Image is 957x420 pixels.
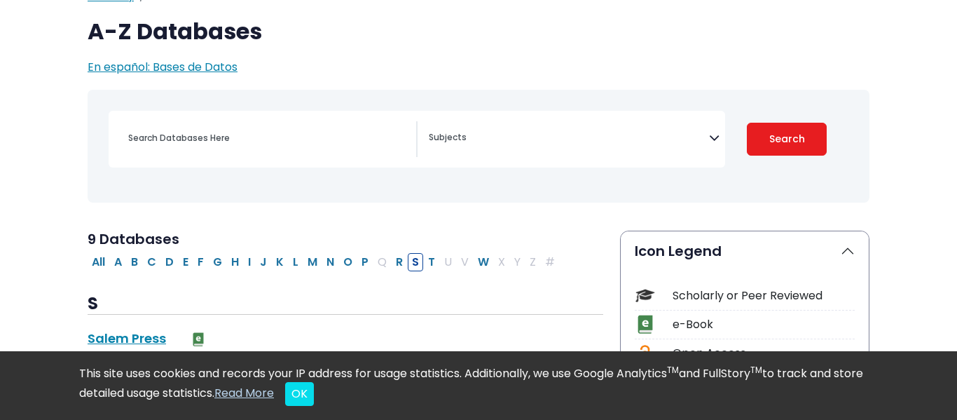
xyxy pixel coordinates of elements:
[110,253,126,271] button: Filter Results A
[127,253,142,271] button: Filter Results B
[88,294,603,315] h3: S
[214,385,274,401] a: Read More
[79,365,878,406] div: This site uses cookies and records your IP address for usage statistics. Additionally, we use Goo...
[256,253,271,271] button: Filter Results J
[635,315,654,334] img: Icon e-Book
[88,59,237,75] a: En español: Bases de Datos
[193,253,208,271] button: Filter Results F
[392,253,407,271] button: Filter Results R
[750,364,762,376] sup: TM
[227,253,243,271] button: Filter Results H
[747,123,827,156] button: Submit for Search Results
[179,253,193,271] button: Filter Results E
[143,253,160,271] button: Filter Results C
[673,287,855,304] div: Scholarly or Peer Reviewed
[667,364,679,376] sup: TM
[621,231,869,271] button: Icon Legend
[244,253,255,271] button: Filter Results I
[357,253,373,271] button: Filter Results P
[289,253,303,271] button: Filter Results L
[88,253,560,269] div: Alpha-list to filter by first letter of database name
[88,253,109,271] button: All
[424,253,439,271] button: Filter Results T
[88,18,869,45] h1: A-Z Databases
[322,253,338,271] button: Filter Results N
[88,229,179,249] span: 9 Databases
[636,344,654,363] img: Icon Open Access
[88,330,166,347] a: Salem Press
[209,253,226,271] button: Filter Results G
[120,128,416,148] input: Search database by title or keyword
[161,253,178,271] button: Filter Results D
[673,316,855,333] div: e-Book
[408,253,423,271] button: Filter Results S
[272,253,288,271] button: Filter Results K
[474,253,493,271] button: Filter Results W
[635,286,654,305] img: Icon Scholarly or Peer Reviewed
[339,253,357,271] button: Filter Results O
[673,345,855,362] div: Open Access
[303,253,322,271] button: Filter Results M
[429,133,709,144] textarea: Search
[285,382,314,406] button: Close
[191,332,205,346] img: e-Book
[88,90,869,203] nav: Search filters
